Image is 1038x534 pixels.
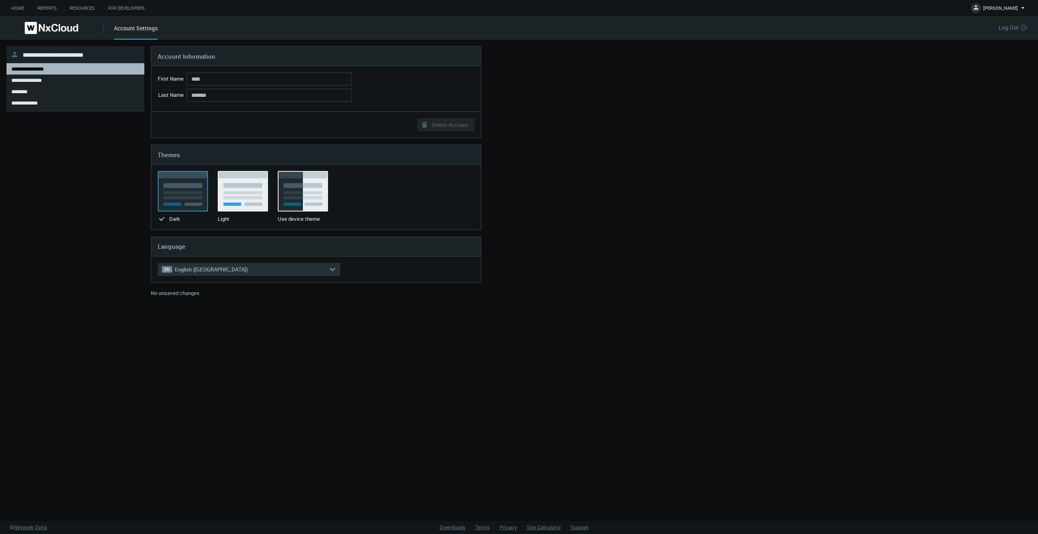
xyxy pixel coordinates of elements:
button: Delete Account [417,118,474,131]
a: Support [570,523,589,531]
a: Site Calculator [527,523,561,531]
a: Downloads [440,523,465,531]
span: Use device theme [278,215,320,222]
h4: Themes [158,151,474,158]
span: Network Optix [14,523,47,531]
h4: Account Information [158,53,474,60]
a: Resources [63,3,101,13]
span: [PERSON_NAME] [983,5,1018,14]
a: Home [5,3,31,13]
a: Privacy [500,523,517,531]
a: ©Network Optix [10,523,47,532]
a: For Developers [101,3,151,13]
button: ENEnglish ([GEOGRAPHIC_DATA]) [158,263,340,276]
label: Last Name [158,92,184,101]
a: Terms [475,523,490,531]
span: English ([GEOGRAPHIC_DATA]) [175,266,248,273]
span: Log Out [999,23,1021,31]
div: No unsaved changes [151,289,481,302]
h4: Language [158,243,474,250]
span: Light [218,215,229,222]
span: Dark [169,215,180,222]
div: Account Settings [114,24,158,40]
label: First Name [158,75,184,85]
span: EN [162,266,172,273]
a: Reports [31,3,63,13]
img: Nx Cloud logo [25,22,78,34]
